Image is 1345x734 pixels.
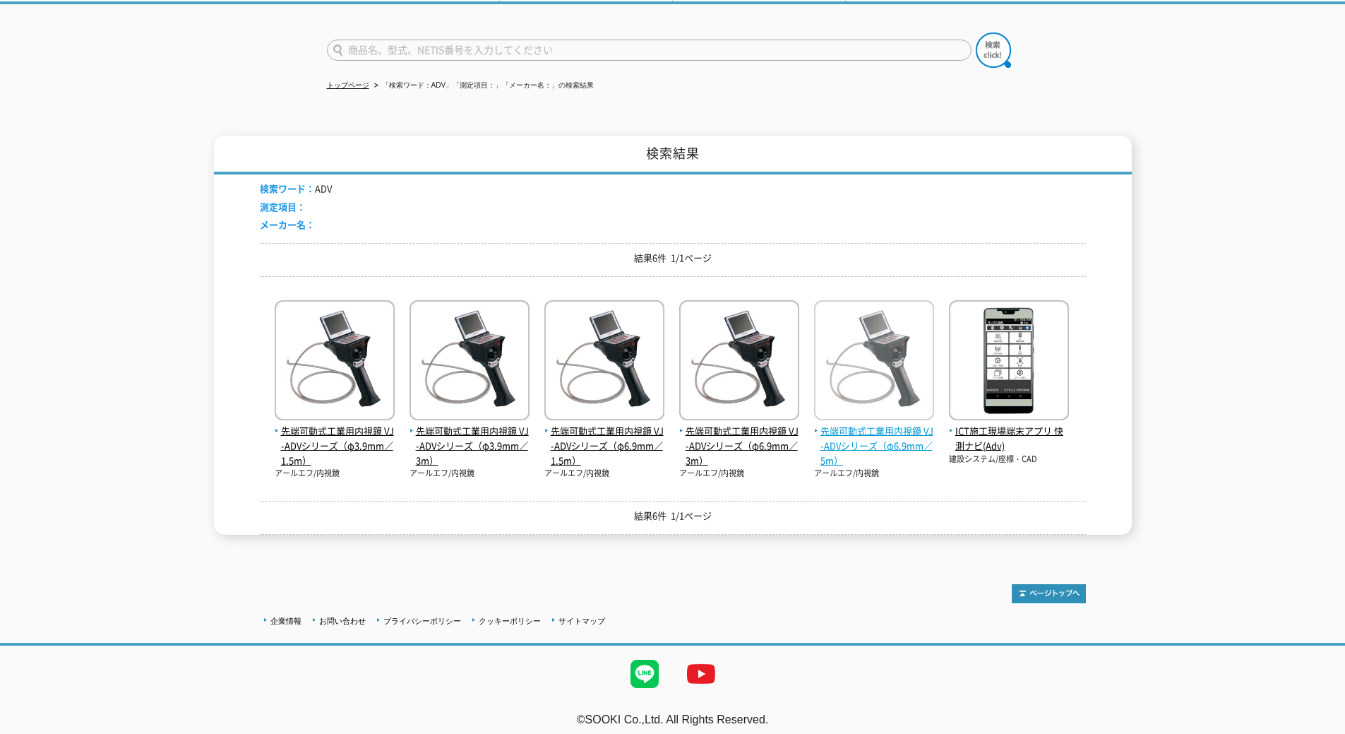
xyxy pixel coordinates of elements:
a: ICT施工現場端末アプリ 快測ナビ(Adv) [949,409,1069,453]
img: VJ-ADVシリーズ（φ6.9mm／3m） [679,300,799,424]
span: 測定項目： [260,200,306,213]
a: 先端可動式工業用内視鏡 VJ-ADVシリーズ（φ6.9mm／1.5m） [544,409,664,468]
a: トップページ [327,81,369,89]
a: お問い合わせ [319,617,366,625]
img: btn_search.png [976,32,1011,68]
p: 結果6件 1/1ページ [260,509,1086,523]
a: 先端可動式工業用内視鏡 VJ-ADVシリーズ（φ3.9mm／1.5m） [275,409,395,468]
span: 先端可動式工業用内視鏡 VJ-ADVシリーズ（φ3.9mm／3m） [410,424,530,468]
input: 商品名、型式、NETIS番号を入力してください [327,40,972,61]
img: VJ-ADVシリーズ（φ6.9mm／5m） [814,300,934,424]
span: ICT施工現場端末アプリ 快測ナビ(Adv) [949,424,1069,454]
p: アールエフ/内視鏡 [410,468,530,480]
a: サイトマップ [558,617,605,625]
span: 先端可動式工業用内視鏡 VJ-ADVシリーズ（φ6.9mm／1.5m） [544,424,664,468]
h1: 検索結果 [214,136,1132,174]
p: 結果6件 1/1ページ [260,251,1086,266]
img: VJ-ADVシリーズ（φ3.9mm／1.5m） [275,300,395,424]
li: 「検索ワード：ADV」「測定項目：」「メーカー名：」の検索結果 [371,78,594,93]
a: 先端可動式工業用内視鏡 VJ-ADVシリーズ（φ6.9mm／5m） [814,409,934,468]
p: 建設システム/座標・CAD [949,454,1069,466]
p: アールエフ/内視鏡 [544,468,664,480]
a: 先端可動式工業用内視鏡 VJ-ADVシリーズ（φ6.9mm／3m） [679,409,799,468]
span: 先端可動式工業用内視鏡 VJ-ADVシリーズ（φ6.9mm／5m） [814,424,934,468]
img: 快測ナビ(Adv) [949,300,1069,424]
a: 先端可動式工業用内視鏡 VJ-ADVシリーズ（φ3.9mm／3m） [410,409,530,468]
p: アールエフ/内視鏡 [275,468,395,480]
img: VJ-ADVシリーズ（φ3.9mm／3m） [410,300,530,424]
p: アールエフ/内視鏡 [679,468,799,480]
a: クッキーポリシー [479,617,541,625]
span: 検索ワード： [260,182,315,195]
img: LINE [616,646,673,702]
p: アールエフ/内視鏡 [814,468,934,480]
img: トップページへ [1012,584,1086,603]
a: プライバシーポリシー [383,617,461,625]
img: VJ-ADVシリーズ（φ6.9mm／1.5m） [544,300,664,424]
span: 先端可動式工業用内視鏡 VJ-ADVシリーズ（φ6.9mm／3m） [679,424,799,468]
span: メーカー名： [260,218,315,231]
li: ADV [260,182,332,196]
span: 先端可動式工業用内視鏡 VJ-ADVシリーズ（φ3.9mm／1.5m） [275,424,395,468]
a: 企業情報 [270,617,301,625]
img: YouTube [673,646,729,702]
